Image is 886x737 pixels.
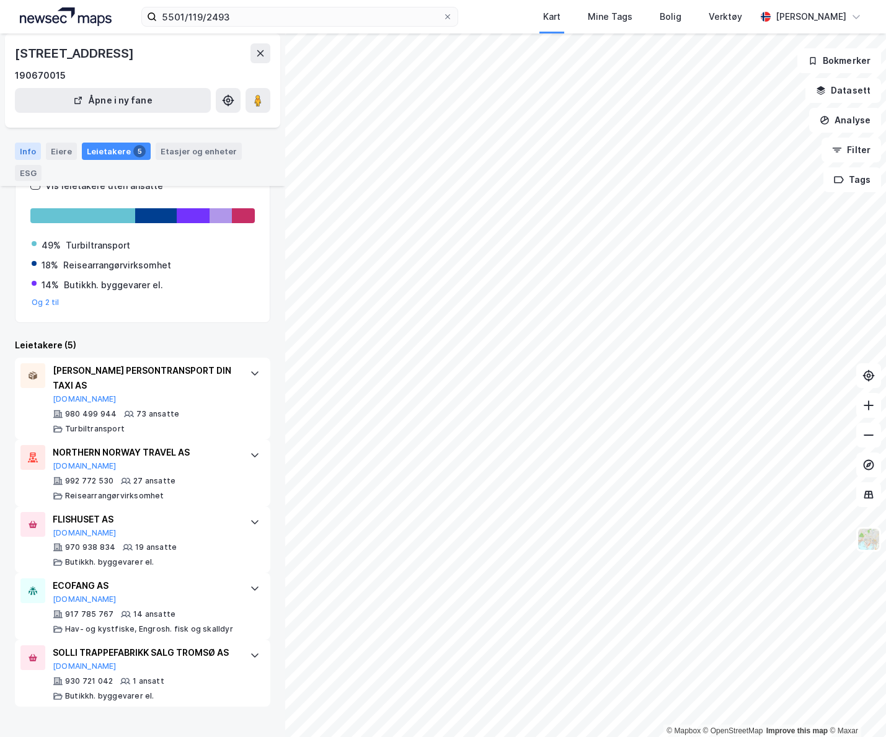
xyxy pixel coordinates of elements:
[15,43,136,63] div: [STREET_ADDRESS]
[136,409,179,419] div: 73 ansatte
[135,542,177,552] div: 19 ansatte
[65,624,233,634] div: Hav- og kystfiske, Engrosh. fisk og skalldyr
[65,557,154,567] div: Butikkh. byggevarer el.
[65,609,113,619] div: 917 785 767
[20,7,112,26] img: logo.a4113a55bc3d86da70a041830d287a7e.svg
[809,108,881,133] button: Analyse
[709,9,742,24] div: Verktøy
[65,424,125,434] div: Turbiltransport
[823,167,881,192] button: Tags
[15,165,42,181] div: ESG
[53,394,117,404] button: [DOMAIN_NAME]
[133,145,146,157] div: 5
[857,527,880,551] img: Z
[53,363,237,393] div: [PERSON_NAME] PERSONTRANSPORT DIN TAXI AS
[15,88,211,113] button: Åpne i ny fane
[64,278,163,293] div: Butikkh. byggevarer el.
[161,146,237,157] div: Etasjer og enheter
[53,461,117,471] button: [DOMAIN_NAME]
[15,338,270,353] div: Leietakere (5)
[46,143,77,160] div: Eiere
[42,258,58,273] div: 18%
[797,48,881,73] button: Bokmerker
[65,676,113,686] div: 930 721 042
[703,726,763,735] a: OpenStreetMap
[766,726,828,735] a: Improve this map
[63,258,171,273] div: Reisearrangørvirksomhet
[65,476,113,486] div: 992 772 530
[543,9,560,24] div: Kart
[822,138,881,162] button: Filter
[66,238,130,253] div: Turbiltransport
[660,9,681,24] div: Bolig
[133,676,164,686] div: 1 ansatt
[65,409,117,419] div: 980 499 944
[53,645,237,660] div: SOLLI TRAPPEFABRIKK SALG TROMSØ AS
[65,491,164,501] div: Reisearrangørvirksomhet
[65,542,115,552] div: 970 938 834
[82,143,151,160] div: Leietakere
[805,78,881,103] button: Datasett
[824,677,886,737] iframe: Chat Widget
[53,512,237,527] div: FLISHUSET AS
[824,677,886,737] div: Kontrollprogram for chat
[588,9,632,24] div: Mine Tags
[15,143,41,160] div: Info
[53,528,117,538] button: [DOMAIN_NAME]
[776,9,846,24] div: [PERSON_NAME]
[53,661,117,671] button: [DOMAIN_NAME]
[53,445,237,460] div: NORTHERN NORWAY TRAVEL AS
[53,594,117,604] button: [DOMAIN_NAME]
[133,609,175,619] div: 14 ansatte
[65,691,154,701] div: Butikkh. byggevarer el.
[667,726,701,735] a: Mapbox
[157,7,443,26] input: Søk på adresse, matrikkel, gårdeiere, leietakere eller personer
[133,476,175,486] div: 27 ansatte
[15,68,66,83] div: 190670015
[42,238,61,253] div: 49%
[53,578,237,593] div: ECOFANG AS
[32,298,60,307] button: Og 2 til
[42,278,59,293] div: 14%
